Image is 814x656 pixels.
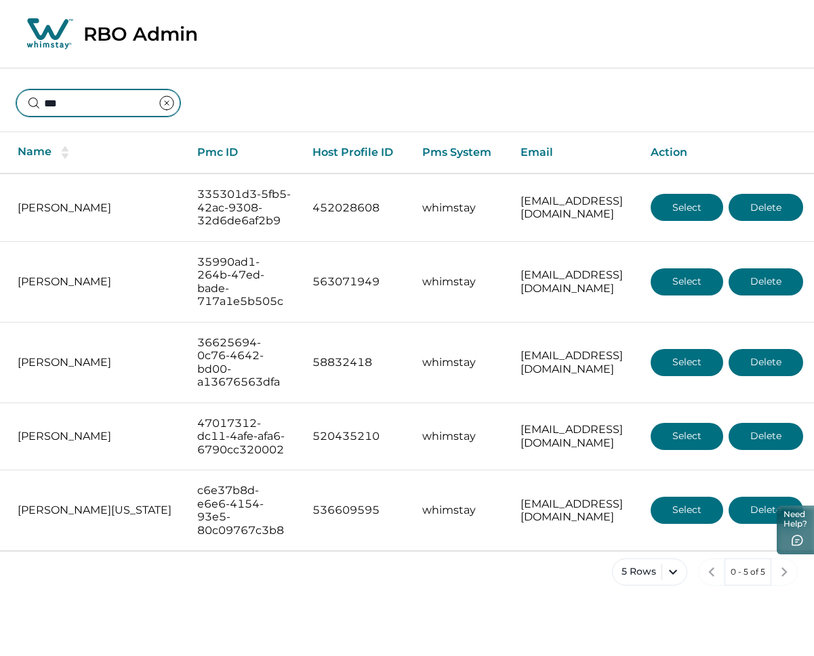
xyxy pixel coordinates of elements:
[521,349,629,375] p: [EMAIL_ADDRESS][DOMAIN_NAME]
[312,201,400,215] p: 452028608
[521,423,629,449] p: [EMAIL_ADDRESS][DOMAIN_NAME]
[197,188,291,228] p: 335301d3-5fb5-42ac-9308-32d6de6af2b9
[698,558,725,586] button: previous page
[18,504,176,517] p: [PERSON_NAME][US_STATE]
[640,132,814,173] th: Action
[521,194,629,221] p: [EMAIL_ADDRESS][DOMAIN_NAME]
[521,268,629,295] p: [EMAIL_ADDRESS][DOMAIN_NAME]
[651,268,723,295] button: Select
[651,349,723,376] button: Select
[729,268,803,295] button: Delete
[197,417,291,457] p: 47017312-dc11-4afe-afa6-6790cc320002
[422,504,499,517] p: whimstay
[725,558,771,586] button: 0 - 5 of 5
[422,356,499,369] p: whimstay
[651,423,723,450] button: Select
[422,275,499,289] p: whimstay
[312,356,400,369] p: 58832418
[312,504,400,517] p: 536609595
[197,255,291,308] p: 35990ad1-264b-47ed-bade-717a1e5b505c
[18,201,176,215] p: [PERSON_NAME]
[729,423,803,450] button: Delete
[153,89,180,117] button: clear input
[651,194,723,221] button: Select
[197,484,291,537] p: c6e37b8d-e6e6-4154-93e5-80c09767c3b8
[302,132,411,173] th: Host Profile ID
[312,430,400,443] p: 520435210
[729,349,803,376] button: Delete
[731,565,765,579] p: 0 - 5 of 5
[651,497,723,524] button: Select
[83,22,198,45] p: RBO Admin
[312,275,400,289] p: 563071949
[771,558,798,586] button: next page
[521,497,629,524] p: [EMAIL_ADDRESS][DOMAIN_NAME]
[18,430,176,443] p: [PERSON_NAME]
[52,146,79,159] button: sorting
[729,194,803,221] button: Delete
[197,336,291,389] p: 36625694-0c76-4642-bd00-a13676563dfa
[18,356,176,369] p: [PERSON_NAME]
[18,275,176,289] p: [PERSON_NAME]
[729,497,803,524] button: Delete
[186,132,302,173] th: Pmc ID
[422,201,499,215] p: whimstay
[612,558,687,586] button: 5 Rows
[411,132,510,173] th: Pms System
[422,430,499,443] p: whimstay
[510,132,640,173] th: Email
